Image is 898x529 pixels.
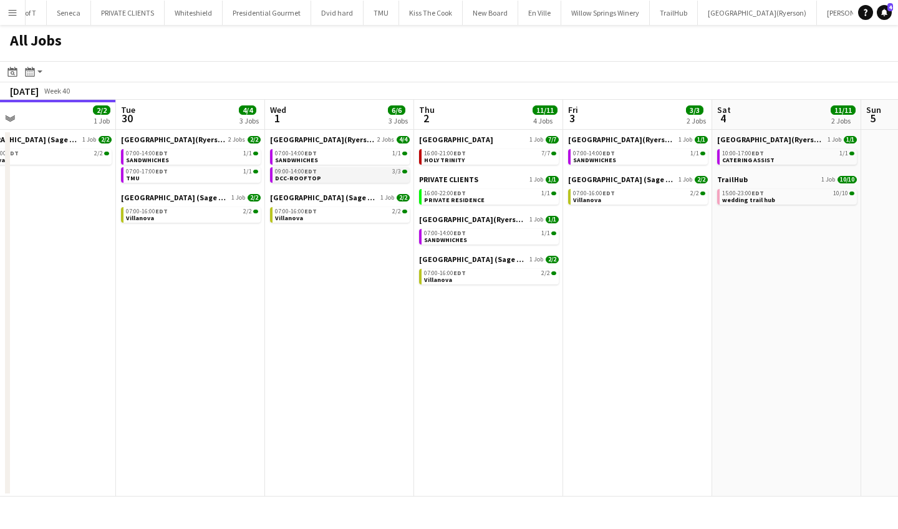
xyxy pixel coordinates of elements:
[397,194,410,201] span: 2/2
[568,175,708,207] div: [GEOGRAPHIC_DATA] (Sage Dining)1 Job2/207:00-16:00EDT2/2Villanova
[419,135,559,175] div: [GEOGRAPHIC_DATA]1 Job7/716:00-21:00EDT7/7HOLY TRINITY
[126,174,140,182] span: TMU
[568,135,676,144] span: Toronto Metropolitan University(Ryerson)
[121,193,261,202] a: [GEOGRAPHIC_DATA] (Sage Dining)1 Job2/2
[849,192,854,195] span: 10/10
[424,229,556,243] a: 07:00-14:00EDT1/1SANDWHICHES
[453,189,466,197] span: EDT
[253,152,258,155] span: 1/1
[275,168,317,175] span: 09:00-14:00
[678,176,692,183] span: 1 Job
[397,136,410,143] span: 4/4
[690,190,699,197] span: 2/2
[239,116,259,125] div: 3 Jobs
[546,216,559,223] span: 1/1
[717,135,857,144] a: [GEOGRAPHIC_DATA](Ryerson)1 Job1/1
[831,105,856,115] span: 11/11
[126,208,168,215] span: 07:00-16:00
[844,136,857,143] span: 1/1
[717,175,748,184] span: TrailHub
[121,135,261,144] a: [GEOGRAPHIC_DATA](Ryerson)2 Jobs2/2
[541,150,550,157] span: 7/7
[533,105,558,115] span: 11/11
[419,135,559,144] a: [GEOGRAPHIC_DATA]1 Job7/7
[700,152,705,155] span: 1/1
[99,136,112,143] span: 2/2
[91,1,165,25] button: PRIVATE CLIENTS
[93,105,110,115] span: 2/2
[304,207,317,215] span: EDT
[82,136,96,143] span: 1 Job
[877,5,892,20] a: 4
[402,210,407,213] span: 2/2
[849,152,854,155] span: 1/1
[568,135,708,144] a: [GEOGRAPHIC_DATA](Ryerson)1 Job1/1
[424,269,556,283] a: 07:00-16:00EDT2/2Villanova
[126,150,168,157] span: 07:00-14:00
[751,189,764,197] span: EDT
[419,135,493,144] span: Holy Trinity School
[573,156,616,164] span: SANDWHICHES
[126,214,154,222] span: Villanova
[231,194,245,201] span: 1 Job
[573,189,705,203] a: 07:00-16:00EDT2/2Villanova
[887,3,893,11] span: 4
[275,214,303,222] span: Villanova
[104,152,109,155] span: 2/2
[419,175,478,184] span: PRIVATE CLIENTS
[268,111,286,125] span: 1
[275,150,317,157] span: 07:00-14:00
[453,229,466,237] span: EDT
[270,193,378,202] span: Villanova College (Sage Dining)
[722,190,764,197] span: 15:00-23:00
[419,255,559,287] div: [GEOGRAPHIC_DATA] (Sage Dining)1 Job2/207:00-16:00EDT2/2Villanova
[243,208,252,215] span: 2/2
[717,175,857,207] div: TrailHub1 Job10/1015:00-23:00EDT10/10wedding trail hub
[546,176,559,183] span: 1/1
[243,168,252,175] span: 1/1
[155,207,168,215] span: EDT
[424,156,465,164] span: HOLY TRINITY
[275,149,407,163] a: 07:00-14:00EDT1/1SANDWHICHES
[248,136,261,143] span: 2/2
[270,135,410,144] a: [GEOGRAPHIC_DATA](Ryerson)2 Jobs4/4
[690,150,699,157] span: 1/1
[541,190,550,197] span: 1/1
[722,149,854,163] a: 10:00-17:00EDT1/1CATERING ASSIST
[529,136,543,143] span: 1 Job
[419,215,527,224] span: Toronto Metropolitan University(Ryerson)
[453,269,466,277] span: EDT
[424,270,466,276] span: 07:00-16:00
[715,111,731,125] span: 4
[419,215,559,224] a: [GEOGRAPHIC_DATA](Ryerson)1 Job1/1
[126,156,169,164] span: SANDWHICHES
[722,156,775,164] span: CATERING ASSIST
[311,1,364,25] button: Dvid hard
[424,276,452,284] span: Villanova
[270,135,410,193] div: [GEOGRAPHIC_DATA](Ryerson)2 Jobs4/407:00-14:00EDT1/1SANDWHICHES09:00-14:00EDT3/3DCC-ROOFTOP
[380,194,394,201] span: 1 Job
[566,111,578,125] span: 3
[155,167,168,175] span: EDT
[573,196,601,204] span: Villanova
[568,175,676,184] span: Villanova College (Sage Dining)
[392,168,401,175] span: 3/3
[602,149,615,157] span: EDT
[121,193,261,225] div: [GEOGRAPHIC_DATA] (Sage Dining)1 Job2/207:00-16:00EDT2/2Villanova
[47,1,91,25] button: Seneca
[399,1,463,25] button: Kiss The Cook
[119,111,135,125] span: 30
[533,116,557,125] div: 4 Jobs
[270,104,286,115] span: Wed
[6,149,19,157] span: EDT
[275,207,407,221] a: 07:00-16:00EDT2/2Villanova
[695,136,708,143] span: 1/1
[243,150,252,157] span: 1/1
[551,192,556,195] span: 1/1
[377,136,394,143] span: 2 Jobs
[602,189,615,197] span: EDT
[568,175,708,184] a: [GEOGRAPHIC_DATA] (Sage Dining)1 Job2/2
[392,150,401,157] span: 1/1
[424,149,556,163] a: 16:00-21:00EDT7/7HOLY TRINITY
[546,136,559,143] span: 7/7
